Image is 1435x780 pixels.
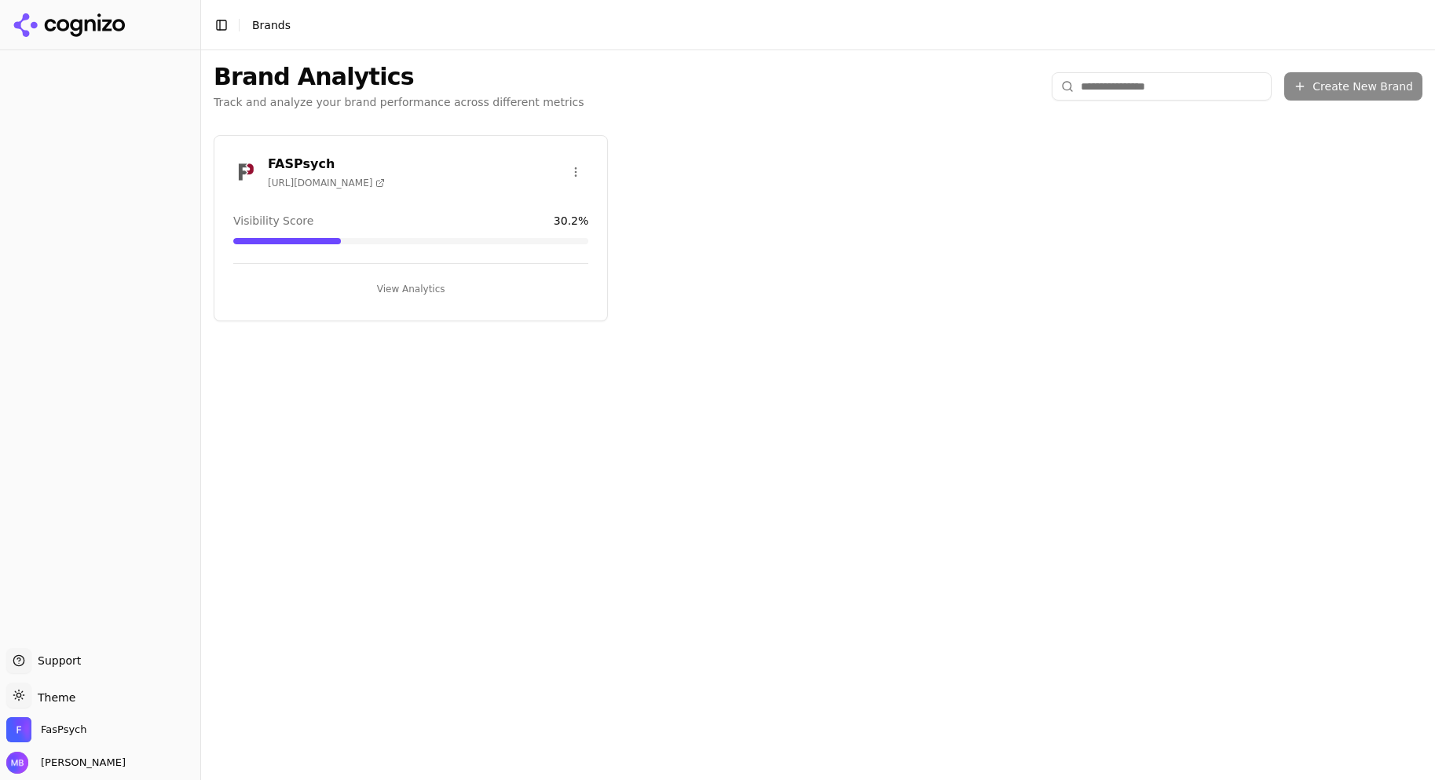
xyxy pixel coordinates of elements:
[214,63,584,91] h1: Brand Analytics
[31,653,81,668] span: Support
[268,177,385,189] span: [URL][DOMAIN_NAME]
[31,691,75,704] span: Theme
[252,17,1391,33] nav: breadcrumb
[6,717,87,742] button: Open organization switcher
[6,717,31,742] img: FasPsych
[233,159,258,185] img: FASPsych
[6,752,126,774] button: Open user button
[41,723,87,737] span: FasPsych
[233,276,588,302] button: View Analytics
[252,19,291,31] span: Brands
[268,155,385,174] h3: FASPsych
[214,94,584,110] p: Track and analyze your brand performance across different metrics
[6,752,28,774] img: Michael Boyle
[554,213,588,229] span: 30.2 %
[35,756,126,770] span: [PERSON_NAME]
[233,213,313,229] span: Visibility Score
